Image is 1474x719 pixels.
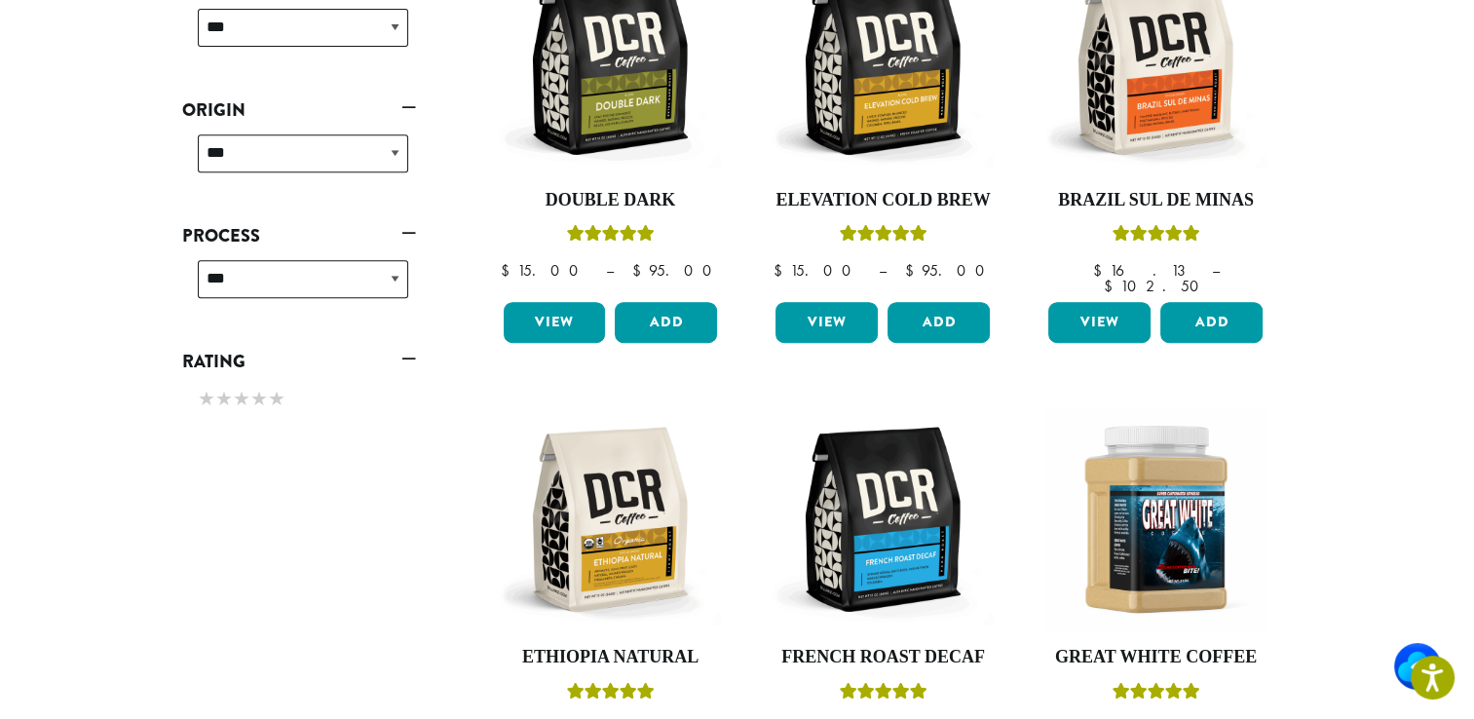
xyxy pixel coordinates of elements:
[182,252,416,322] div: Process
[775,302,878,343] a: View
[182,345,416,378] a: Rating
[1043,407,1267,631] img: Great_White_Ground_Espresso_2.png
[615,302,717,343] button: Add
[182,1,416,70] div: Brew Recommendations
[771,647,995,668] h4: French Roast Decaf
[1092,260,1192,281] bdi: 16.13
[904,260,921,281] span: $
[1112,680,1199,709] div: Rated 5.00 out of 5
[500,260,586,281] bdi: 15.00
[499,647,723,668] h4: Ethiopia Natural
[839,222,926,251] div: Rated 5.00 out of 5
[182,219,416,252] a: Process
[1043,190,1267,211] h4: Brazil Sul De Minas
[1160,302,1263,343] button: Add
[773,260,859,281] bdi: 15.00
[839,680,926,709] div: Rated 5.00 out of 5
[878,260,886,281] span: –
[631,260,648,281] span: $
[504,302,606,343] a: View
[215,385,233,413] span: ★
[268,385,285,413] span: ★
[1092,260,1109,281] span: $
[888,302,990,343] button: Add
[566,680,654,709] div: Rated 5.00 out of 5
[198,385,215,413] span: ★
[631,260,720,281] bdi: 95.00
[233,385,250,413] span: ★
[1104,276,1120,296] span: $
[1211,260,1219,281] span: –
[498,407,722,631] img: DCR-12oz-FTO-Ethiopia-Natural-Stock-scaled.png
[1043,647,1267,668] h4: Great White Coffee
[771,190,995,211] h4: Elevation Cold Brew
[904,260,993,281] bdi: 95.00
[773,260,789,281] span: $
[499,190,723,211] h4: Double Dark
[605,260,613,281] span: –
[771,407,995,631] img: DCR-12oz-French-Roast-Decaf-Stock-scaled.png
[1104,276,1208,296] bdi: 102.50
[182,94,416,127] a: Origin
[500,260,516,281] span: $
[250,385,268,413] span: ★
[1112,222,1199,251] div: Rated 5.00 out of 5
[566,222,654,251] div: Rated 4.50 out of 5
[182,378,416,423] div: Rating
[182,127,416,196] div: Origin
[1048,302,1151,343] a: View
